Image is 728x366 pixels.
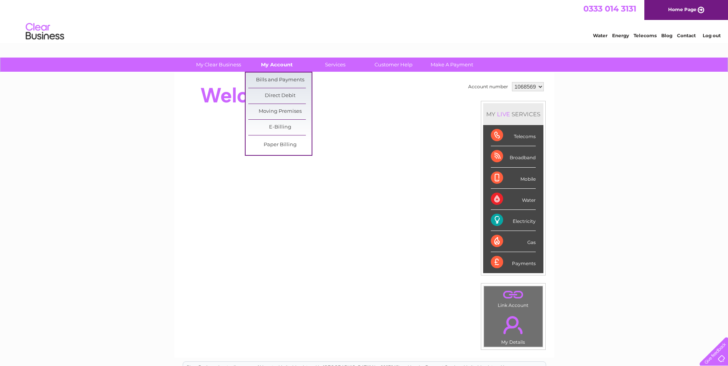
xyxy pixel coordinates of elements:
[583,4,636,13] a: 0333 014 3131
[248,137,312,153] a: Paper Billing
[483,103,543,125] div: MY SERVICES
[187,58,250,72] a: My Clear Business
[466,80,510,93] td: Account number
[420,58,484,72] a: Make A Payment
[661,33,672,38] a: Blog
[491,210,536,231] div: Electricity
[484,286,543,310] td: Link Account
[248,104,312,119] a: Moving Premises
[491,252,536,273] div: Payments
[248,88,312,104] a: Direct Debit
[486,288,541,302] a: .
[703,33,721,38] a: Log out
[495,110,512,118] div: LIVE
[612,33,629,38] a: Energy
[486,312,541,338] a: .
[484,310,543,347] td: My Details
[677,33,696,38] a: Contact
[491,168,536,189] div: Mobile
[248,73,312,88] a: Bills and Payments
[25,20,64,43] img: logo.png
[245,58,309,72] a: My Account
[304,58,367,72] a: Services
[248,120,312,135] a: E-Billing
[634,33,657,38] a: Telecoms
[593,33,607,38] a: Water
[362,58,425,72] a: Customer Help
[491,231,536,252] div: Gas
[491,146,536,167] div: Broadband
[491,189,536,210] div: Water
[491,125,536,146] div: Telecoms
[183,4,546,37] div: Clear Business is a trading name of Verastar Limited (registered in [GEOGRAPHIC_DATA] No. 3667643...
